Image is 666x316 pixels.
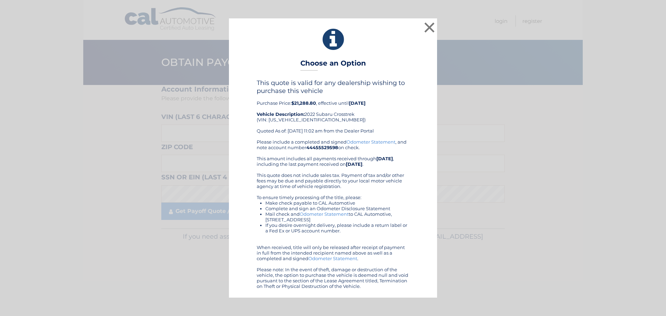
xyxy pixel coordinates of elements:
[257,139,409,289] div: Please include a completed and signed , and note account number on check. This amount includes al...
[349,100,366,106] b: [DATE]
[306,145,338,150] b: 44455529598
[376,156,393,161] b: [DATE]
[346,161,362,167] b: [DATE]
[291,100,316,106] b: $21,288.80
[347,139,395,145] a: Odometer Statement
[257,111,305,117] strong: Vehicle Description:
[265,222,409,233] li: If you desire overnight delivery, please include a return label or a Fed Ex or UPS account number.
[422,20,436,34] button: ×
[265,206,409,211] li: Complete and sign an Odometer Disclosure Statement
[300,211,349,217] a: Odometer Statement
[265,200,409,206] li: Make check payable to CAL Automotive
[265,211,409,222] li: Mail check and to CAL Automotive, [STREET_ADDRESS]
[257,79,409,94] h4: This quote is valid for any dealership wishing to purchase this vehicle
[257,79,409,139] div: Purchase Price: , effective until 2022 Subaru Crosstrek (VIN: [US_VEHICLE_IDENTIFICATION_NUMBER])...
[300,59,366,71] h3: Choose an Option
[308,256,357,261] a: Odometer Statement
